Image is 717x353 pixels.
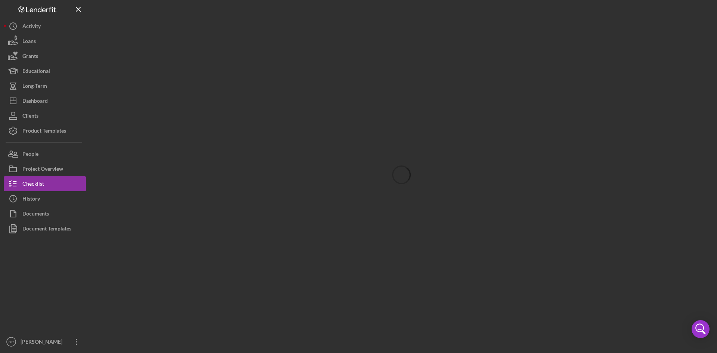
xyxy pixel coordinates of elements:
button: Product Templates [4,123,86,138]
div: Long-Term [22,78,47,95]
button: People [4,146,86,161]
text: GR [9,340,14,344]
div: Clients [22,108,38,125]
button: Clients [4,108,86,123]
button: Activity [4,19,86,34]
div: Open Intercom Messenger [692,320,710,338]
div: People [22,146,38,163]
div: Grants [22,49,38,65]
div: Dashboard [22,93,48,110]
button: Grants [4,49,86,64]
div: Checklist [22,176,44,193]
button: History [4,191,86,206]
div: Educational [22,64,50,80]
div: Activity [22,19,41,35]
button: GR[PERSON_NAME] [4,334,86,349]
div: Document Templates [22,221,71,238]
div: History [22,191,40,208]
button: Checklist [4,176,86,191]
button: Dashboard [4,93,86,108]
button: Long-Term [4,78,86,93]
button: Documents [4,206,86,221]
div: Product Templates [22,123,66,140]
div: [PERSON_NAME] [19,334,67,351]
div: Documents [22,206,49,223]
button: Educational [4,64,86,78]
div: Loans [22,34,36,50]
button: Document Templates [4,221,86,236]
div: Project Overview [22,161,63,178]
button: Project Overview [4,161,86,176]
button: Loans [4,34,86,49]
